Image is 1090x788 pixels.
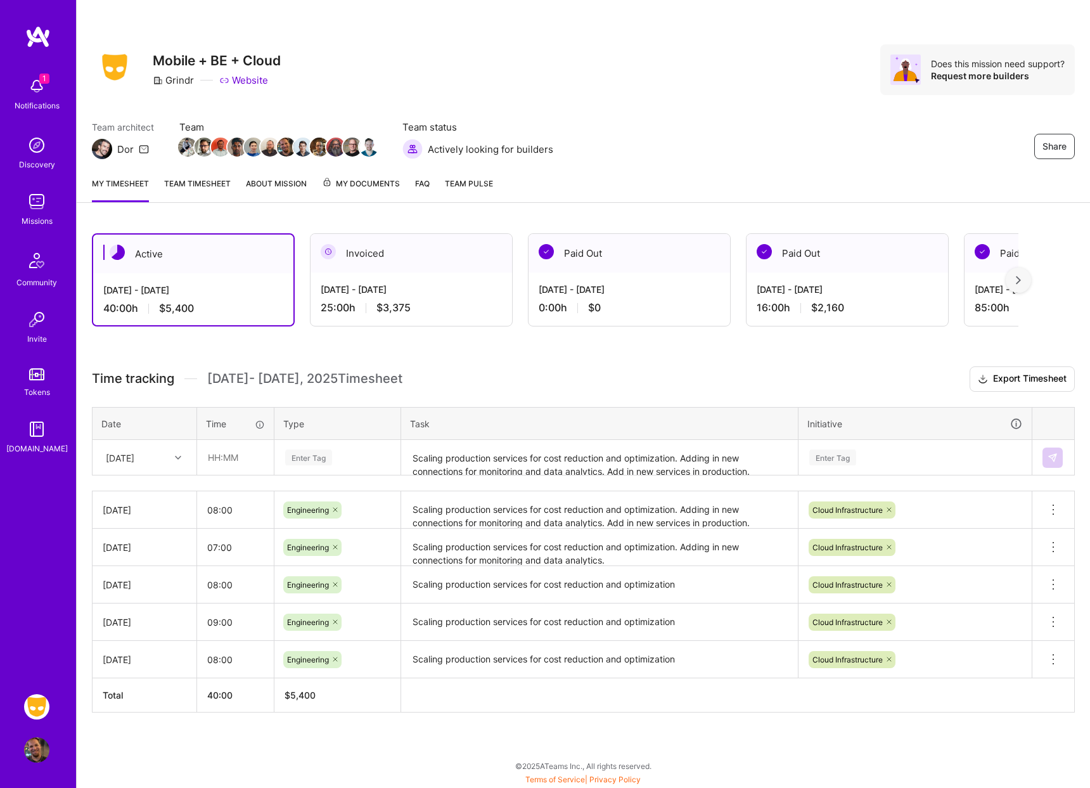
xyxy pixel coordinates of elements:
div: Request more builders [931,70,1065,82]
img: right [1016,276,1021,285]
span: My Documents [322,177,400,191]
img: Team Member Avatar [326,138,345,157]
input: HH:MM [197,568,274,602]
div: 0:00 h [539,301,720,314]
div: Invite [27,332,47,346]
textarea: Scaling production services for cost reduction and optimization. Adding in new connections for mo... [402,530,797,565]
div: Invoiced [311,234,512,273]
div: Community [16,276,57,289]
img: Paid Out [539,244,554,259]
img: Avatar [890,55,921,85]
span: Cloud Infrastructure [812,505,883,515]
img: Community [22,245,52,276]
img: Team Member Avatar [310,138,329,157]
div: Active [93,235,293,273]
div: Enter Tag [809,448,856,467]
div: Initiative [807,417,1023,431]
img: guide book [24,417,49,442]
a: About Mission [246,177,307,202]
span: Cloud Infrastructure [812,543,883,552]
textarea: Scaling production services for cost reduction and optimization [402,567,797,602]
div: [DATE] - [DATE] [103,283,283,297]
img: Company Logo [92,50,138,84]
img: Actively looking for builders [402,139,423,159]
a: Privacy Policy [589,775,641,784]
th: Date [93,407,197,440]
a: User Avatar [21,737,53,763]
span: 1 [39,74,49,84]
img: Team Member Avatar [228,138,247,157]
span: Team architect [92,120,154,134]
img: User Avatar [24,737,49,763]
img: Invite [24,307,49,332]
img: logo [25,25,51,48]
span: Engineering [287,505,329,515]
span: Team Pulse [445,179,493,188]
input: HH:MM [197,605,274,639]
img: Team Member Avatar [260,138,279,157]
i: icon CompanyGray [153,75,163,86]
div: Tokens [24,385,50,399]
img: Invoiced [321,244,336,259]
a: My timesheet [92,177,149,202]
img: Team Architect [92,139,112,159]
img: Team Member Avatar [178,138,197,157]
div: [DATE] [106,451,134,464]
a: Team Member Avatar [229,136,245,158]
span: Engineering [287,580,329,590]
input: HH:MM [197,643,274,676]
a: Team Member Avatar [311,136,328,158]
div: Missions [22,214,53,228]
a: Team Member Avatar [361,136,377,158]
span: Engineering [287,543,329,552]
a: Team Member Avatar [344,136,361,158]
div: Dor [117,143,134,156]
div: Paid Out [529,234,730,273]
a: Team Member Avatar [328,136,344,158]
span: $2,160 [811,301,844,314]
textarea: Scaling production services for cost reduction and optimization [402,642,797,677]
th: Task [401,407,798,440]
div: [DATE] [103,578,186,591]
span: $3,375 [376,301,411,314]
img: discovery [24,132,49,158]
img: bell [24,74,49,99]
span: Team [179,120,377,134]
a: Team Member Avatar [212,136,229,158]
div: Discovery [19,158,55,171]
img: Team Member Avatar [244,138,263,157]
img: Paid Out [757,244,772,259]
div: Notifications [15,99,60,112]
img: Team Member Avatar [359,138,378,157]
a: Team Member Avatar [245,136,262,158]
div: Does this mission need support? [931,58,1065,70]
i: icon Chevron [175,455,181,461]
span: $ 5,400 [285,690,316,701]
img: Paid Out [975,244,990,259]
div: [DOMAIN_NAME] [6,442,68,455]
span: Engineering [287,617,329,627]
div: [DATE] - [DATE] [757,283,938,296]
span: Cloud Infrastructure [812,655,883,664]
div: Grindr [153,74,194,87]
a: FAQ [415,177,430,202]
span: Team status [402,120,553,134]
textarea: Scaling production services for cost reduction and optimization. Adding in new connections for mo... [402,493,797,527]
a: Team Pulse [445,177,493,202]
button: Export Timesheet [970,366,1075,392]
div: [DATE] [103,541,186,554]
div: 16:00 h [757,301,938,314]
span: Actively looking for builders [428,143,553,156]
span: $5,400 [159,302,194,315]
span: Share [1042,140,1067,153]
img: Submit [1048,453,1058,463]
div: Paid Out [747,234,948,273]
div: [DATE] - [DATE] [321,283,502,296]
a: My Documents [322,177,400,202]
a: Team Member Avatar [262,136,278,158]
a: Team Member Avatar [179,136,196,158]
img: Grindr: Mobile + BE + Cloud [24,694,49,720]
div: © 2025 ATeams Inc., All rights reserved. [76,750,1090,782]
div: Enter Tag [285,448,332,467]
div: 40:00 h [103,302,283,315]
